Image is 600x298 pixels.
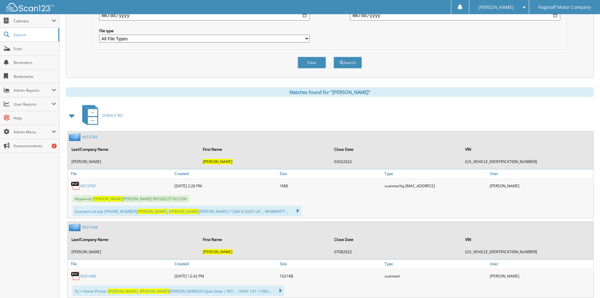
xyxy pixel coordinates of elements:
[68,260,173,268] a: File
[14,129,52,135] span: Admin Menu
[102,113,123,118] span: SERVICE RO
[14,18,52,24] span: Cabinets
[331,247,462,257] td: 07082022
[71,181,80,190] img: PDF.png
[68,247,199,257] td: [PERSON_NAME]
[14,60,56,65] span: Reminders
[71,271,80,281] img: PDF.png
[93,196,123,202] span: [PERSON_NAME]
[488,260,593,268] a: User
[488,179,593,192] div: [PERSON_NAME]
[68,169,173,178] a: File
[14,88,52,93] span: Admin Reports
[52,143,57,149] div: 2
[350,10,560,20] input: end
[278,260,383,268] a: Size
[331,143,462,156] th: Close Date
[99,28,310,33] label: File type
[278,169,383,178] a: Size
[173,270,278,282] div: [DATE] 12:42 PM
[99,10,310,20] input: start
[14,102,52,107] span: User Reports
[538,5,591,9] span: Flagstaff Motor Company
[334,57,362,68] button: Search
[331,156,462,167] td: 03022022
[278,270,383,282] div: 1021KB
[569,268,600,298] iframe: Chat Widget
[173,260,278,268] a: Created
[14,32,55,38] span: Search
[203,249,232,254] span: [PERSON_NAME]
[82,134,98,140] a: 6013765
[14,74,56,79] span: Bookmarks
[173,179,278,192] div: [DATE] 2:26 PM
[69,223,82,231] img: folder2.png
[203,159,232,164] span: [PERSON_NAME]
[72,195,189,202] span: Keywords: [PERSON_NAME] MY330277 N12196
[383,179,488,192] div: scanned by [MAC_ADDRESS]
[488,169,593,178] a: User
[383,270,488,282] div: scanned
[278,179,383,192] div: 1MB
[462,233,593,246] th: VIN
[68,156,199,167] td: [PERSON_NAME]
[72,285,284,296] div: Py > Home Phone - [PERSON_NAME]/O Open Date | R/O ... 10491 141 11/06/...
[331,233,462,246] th: Close Date
[80,273,96,279] a: 6021448
[298,57,326,68] button: Clear
[68,143,199,156] th: Last/Company Name
[462,143,593,156] th: VIN
[140,289,169,294] span: [PERSON_NAME]
[200,143,330,156] th: First Name
[14,46,56,51] span: Scan
[72,206,301,216] div: [meinem ad eds [PHONE_NUMBER] [PERSON_NAME] 11280 N ZADY LN ... WARRANTY ...
[14,143,56,149] span: Announcements
[169,209,198,214] span: [PERSON_NAME]
[108,289,139,294] span: [PERSON_NAME],
[69,133,82,141] img: folder2.png
[68,233,199,246] th: Last/Company Name
[6,3,54,11] img: scan123-logo-white.svg
[200,233,330,246] th: First Name
[78,103,123,128] a: SERVICE RO
[82,225,98,230] a: 6021448
[137,209,168,214] span: [PERSON_NAME],
[462,156,593,167] td: [US_VEHICLE_IDENTIFICATION_NUMBER]
[462,247,593,257] td: [US_VEHICLE_IDENTIFICATION_NUMBER]
[80,183,96,189] a: 6013765
[488,270,593,282] div: [PERSON_NAME]
[383,260,488,268] a: Type
[478,5,514,9] span: [PERSON_NAME]
[66,87,594,97] div: Matches found for "[PERSON_NAME]"
[383,169,488,178] a: Type
[173,169,278,178] a: Created
[14,115,56,121] span: Help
